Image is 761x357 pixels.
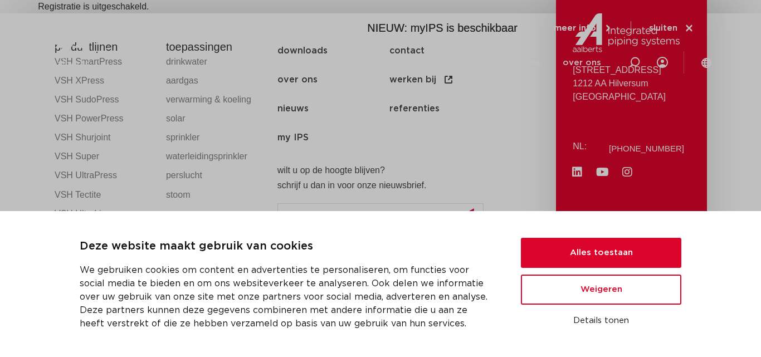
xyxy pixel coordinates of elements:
p: Deze website maakt gebruik van cookies [80,238,494,255]
span: NIEUW: myIPS is beschikbaar [367,22,518,34]
a: VSH PowerPress [55,109,155,128]
a: referenties [389,94,501,123]
a: VSH UltraPress [55,166,155,185]
a: stoom [166,185,266,204]
button: Alles toestaan [521,238,681,268]
a: VSH Super [55,147,155,166]
a: VSH UltraLine [55,204,155,223]
a: over ons [563,40,601,85]
a: VSH Tectite [55,185,155,204]
a: nieuws [277,94,389,123]
a: perslucht [166,166,266,185]
a: services [505,40,540,85]
strong: wilt u op de hoogte blijven? [277,165,385,175]
div: my IPS [657,40,668,85]
a: producten [229,40,274,85]
p: We gebruiken cookies om content en advertenties te personaliseren, om functies voor social media ... [80,263,494,330]
nav: Menu [277,36,551,152]
a: my IPS [277,123,389,152]
button: Weigeren [521,275,681,305]
img: send.svg [463,208,474,220]
a: VSH SudoPress [55,90,155,109]
a: meer info [554,23,613,33]
a: waterleidingsprinkler [166,147,266,166]
a: toepassingen [354,40,413,85]
strong: schrijf u dan in voor onze nieuwsbrief. [277,180,427,190]
nav: Menu [229,40,601,85]
span: sluiten [649,24,677,32]
a: VSH Shurjoint [55,128,155,147]
input: info@emailadres.nl [277,203,484,229]
button: Details tonen [521,311,681,330]
a: [PHONE_NUMBER] [609,144,684,153]
span: meer info [554,24,596,32]
a: sprinkler [166,128,266,147]
a: markten [296,40,332,85]
a: verwarming & koeling [166,90,266,109]
a: solar [166,109,266,128]
a: sluiten [649,23,694,33]
a: downloads [435,40,482,85]
p: NL: [573,140,591,153]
